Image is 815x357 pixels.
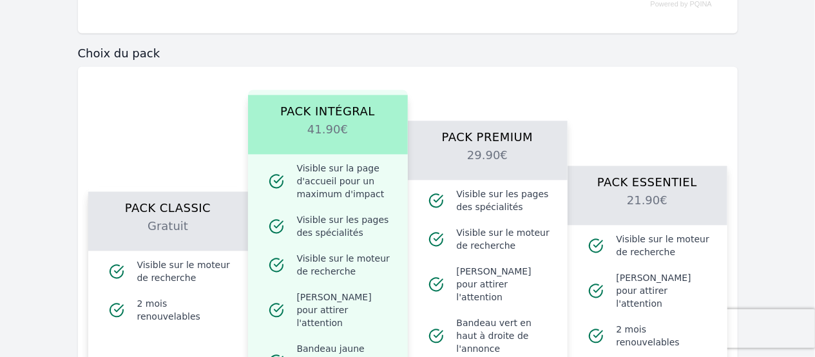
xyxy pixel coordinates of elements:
span: [PERSON_NAME] pour attirer l'attention [617,272,712,311]
h2: Gratuit [104,218,233,251]
span: 2 mois renouvelables [617,323,712,349]
span: Visible sur le moteur de recherche [137,259,233,285]
span: Visible sur le moteur de recherche [297,253,392,278]
h1: Pack Classic [104,192,233,218]
h2: 41.90€ [264,121,392,155]
span: Visible sur le moteur de recherche [617,233,712,259]
span: Visible sur la page d'accueil pour un maximum d'impact [297,162,392,201]
span: [PERSON_NAME] pour attirer l'attention [297,291,392,330]
h1: Pack Premium [423,121,552,147]
h2: 29.90€ [423,147,552,180]
span: Visible sur les pages des spécialités [457,188,552,214]
span: Visible sur le moteur de recherche [457,227,552,253]
iframe: reCAPTCHA [650,309,815,348]
h3: Choix du pack [78,46,738,62]
h1: Pack Intégral [264,95,392,121]
a: Powered by PQINA [650,2,711,8]
h2: 21.90€ [583,192,712,226]
span: [PERSON_NAME] pour attirer l'attention [457,265,552,304]
span: 2 mois renouvelables [137,298,233,323]
h1: Pack Essentiel [583,166,712,192]
span: Bandeau vert en haut à droite de l'annonce [457,317,552,356]
span: Visible sur les pages des spécialités [297,214,392,240]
